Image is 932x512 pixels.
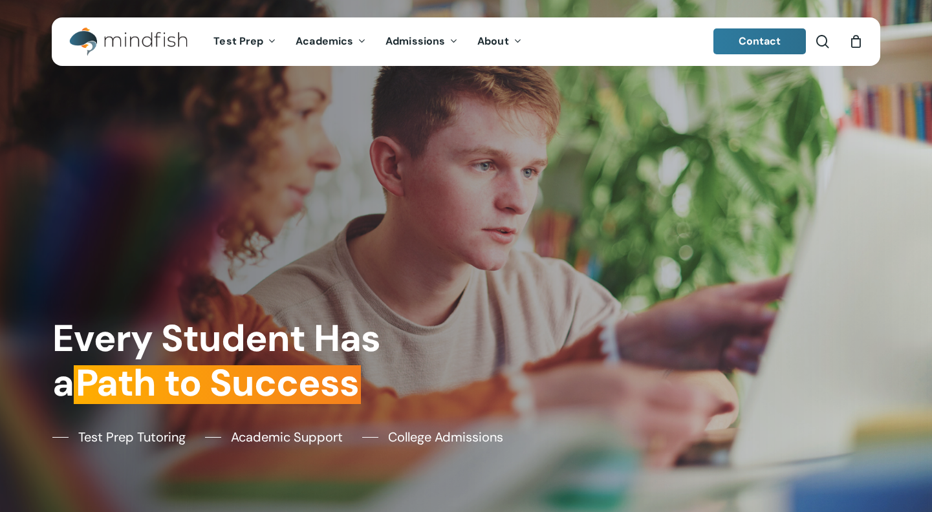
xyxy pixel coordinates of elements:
h1: Every Student Has a [52,316,458,405]
a: Academic Support [205,427,343,447]
em: Path to Success [74,359,361,407]
span: Test Prep Tutoring [78,427,186,447]
span: Contact [739,34,781,48]
a: Admissions [376,36,468,47]
span: Admissions [385,34,445,48]
span: Test Prep [213,34,263,48]
a: Test Prep Tutoring [52,427,186,447]
a: Test Prep [204,36,286,47]
a: About [468,36,532,47]
span: Academic Support [231,427,343,447]
nav: Main Menu [204,17,531,66]
a: College Admissions [362,427,503,447]
a: Academics [286,36,376,47]
header: Main Menu [52,17,880,66]
span: About [477,34,509,48]
a: Contact [713,28,807,54]
span: Academics [296,34,353,48]
a: Cart [849,34,863,48]
span: College Admissions [388,427,503,447]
